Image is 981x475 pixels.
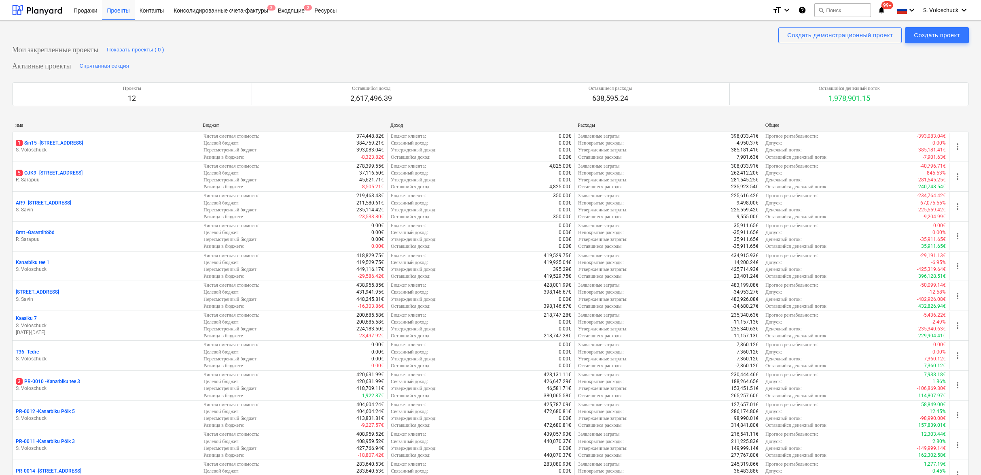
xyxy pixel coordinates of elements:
p: 0.00€ [559,236,571,243]
p: 308,033.91€ [731,163,759,170]
p: Чистая сметная стоимость : [203,252,259,259]
p: Денежный поток : [765,207,802,213]
p: Денежный поток : [765,177,802,183]
p: Разница в бюджете : [203,273,244,280]
div: 3PR-0010 -Kanarbiku tee 3S. Voloschuck [16,378,197,392]
p: -35,911.65€ [733,229,759,236]
p: 350.00€ [553,213,571,220]
p: Допуск : [765,229,782,236]
p: 7,901.63€ [737,154,759,161]
p: 4,825.00€ [549,163,571,170]
p: -40,796.71€ [920,163,946,170]
p: 2,617,496.39 [350,94,392,103]
p: 395.29€ [553,266,571,273]
p: -35,911.65€ [920,236,946,243]
p: Прогноз рентабельности : [765,282,818,289]
span: more_vert [953,321,962,330]
p: 0.00€ [559,140,571,147]
p: Бюджет клиента : [391,222,426,229]
p: Утвержденные затраты : [578,177,627,183]
p: Связанный доход : [391,289,428,296]
p: PR-0014 - [STREET_ADDRESS] [16,468,81,475]
p: S. Voloschuck [16,445,197,452]
p: 0.00€ [559,147,571,153]
p: Непокрытые расходы : [578,200,624,207]
p: -393,083.04€ [917,133,946,140]
p: S. Voloschuck [16,266,197,273]
p: 482,926.08€ [731,296,759,303]
p: 419,529.75€ [544,273,571,280]
p: -425,319.64€ [917,266,946,273]
p: Пересмотренный бюджет : [203,207,258,213]
p: Денежный поток : [765,147,802,153]
span: more_vert [953,351,962,360]
p: Целевой бюджет : [203,170,239,177]
p: 0.00€ [559,177,571,183]
p: Непокрытые расходы : [578,319,624,326]
p: Целевой бюджет : [203,289,239,296]
span: more_vert [953,202,962,211]
p: 0.00% [932,140,946,147]
p: -385,181.41€ [917,147,946,153]
i: keyboard_arrow_down [782,5,792,15]
span: more_vert [953,410,962,420]
p: Пересмотренный бюджет : [203,177,258,183]
p: 37,116.50€ [359,170,384,177]
p: 0.00€ [371,243,384,250]
p: Разница в бюджете : [203,183,244,190]
p: -2.49% [931,319,946,326]
p: Денежный поток : [765,236,802,243]
p: Утвержденные затраты : [578,296,627,303]
p: Чистая сметная стоимость : [203,312,259,319]
p: Разница в бюджете : [203,243,244,250]
p: Оставшиеся расходы : [578,213,623,220]
p: Целевой бюджет : [203,259,239,266]
p: Бюджет клиента : [391,252,426,259]
p: Заявленные затраты : [578,312,621,319]
button: Поиск [814,3,871,17]
div: Доход [390,122,571,128]
p: Мои закрепленные проекты [12,45,98,55]
p: S. Voloschuck [16,322,197,329]
p: Утвержденные затраты : [578,207,627,213]
p: PR-0012 - Kanarbiku Põik 5 [16,408,75,415]
p: -29,191.13€ [920,252,946,259]
p: Проекты [123,85,141,92]
p: 200,685.58€ [356,319,384,326]
span: 99+ [881,1,893,9]
p: S. Voloschuck [16,147,197,153]
p: 385,181.41€ [731,147,759,153]
p: Допуск : [765,170,782,177]
button: Показать проекты ( 0 ) [105,43,166,56]
p: Бюджет клиента : [391,192,426,199]
p: Утвержденный доход : [391,177,436,183]
p: Чистая сметная стоимость : [203,282,259,289]
p: Оставшийся денежный поток : [765,213,828,220]
p: 350.00€ [553,192,571,199]
p: 418,829.75€ [356,252,384,259]
p: Оставшийся денежный поток : [765,243,828,250]
p: [DATE] - [DATE] [16,329,197,336]
i: База знаний [798,5,806,15]
p: 374,448.82€ [356,133,384,140]
p: 12 [123,94,141,103]
p: Grnt - Garantiitööd [16,229,55,236]
p: -845.53% [926,170,946,177]
i: keyboard_arrow_down [959,5,969,15]
p: Непокрытые расходы : [578,140,624,147]
p: Целевой бюджет : [203,200,239,207]
p: 9,555.00€ [737,213,759,220]
div: Общее [765,122,946,128]
p: 438,955.85€ [356,282,384,289]
div: Grnt -GarantiitöödR. Sarapuu [16,229,197,243]
p: -8,505.21€ [361,183,384,190]
p: Прогноз рентабельности : [765,192,818,199]
p: 419,925.04€ [544,259,571,266]
p: Sin15 - [STREET_ADDRESS] [16,140,83,147]
div: AR9 -[STREET_ADDRESS]S. Savin [16,200,197,213]
p: 398,146.67€ [544,303,571,310]
p: 0.00€ [559,229,571,236]
div: Расходы [578,122,759,128]
p: Бюджет клиента : [391,133,426,140]
p: Заявленные затраты : [578,252,621,259]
